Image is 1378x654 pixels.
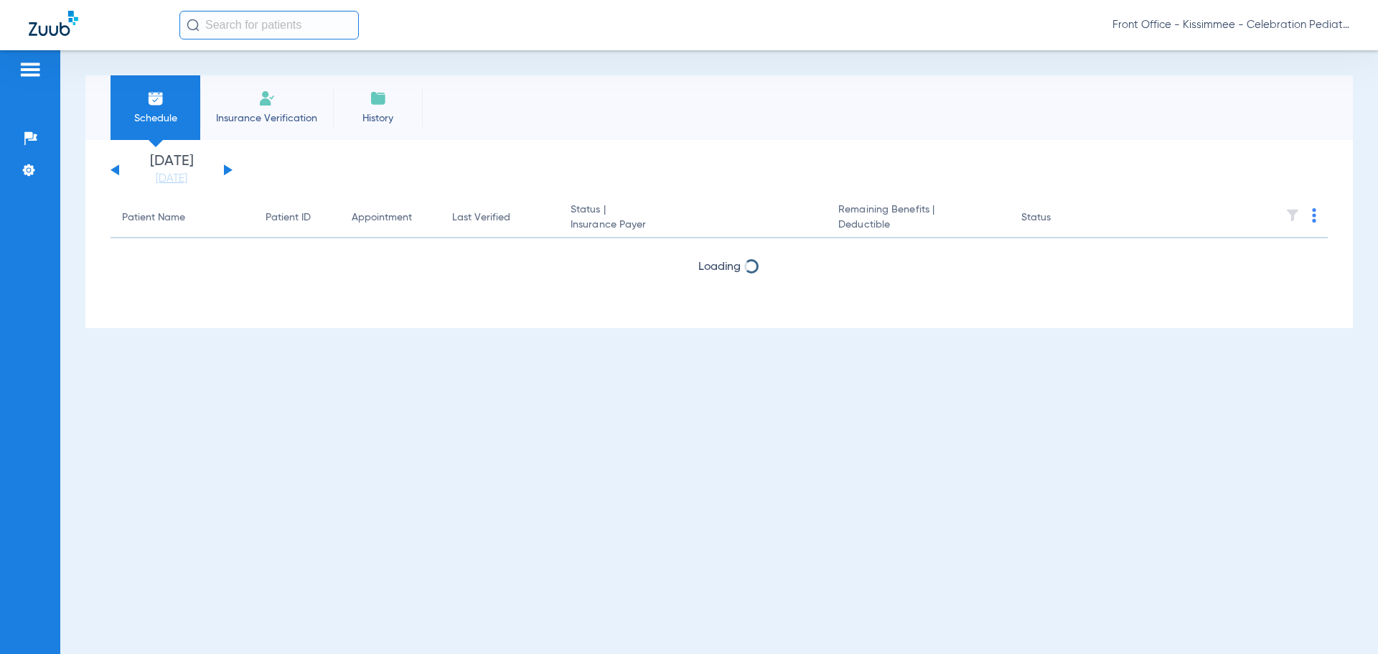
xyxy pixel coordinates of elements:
[344,111,412,126] span: History
[29,11,78,36] img: Zuub Logo
[128,154,215,186] li: [DATE]
[179,11,359,39] input: Search for patients
[266,210,311,225] div: Patient ID
[122,210,185,225] div: Patient Name
[452,210,510,225] div: Last Verified
[698,261,741,273] span: Loading
[370,90,387,107] img: History
[211,111,322,126] span: Insurance Verification
[187,19,200,32] img: Search Icon
[266,210,329,225] div: Patient ID
[827,198,1009,238] th: Remaining Benefits |
[452,210,548,225] div: Last Verified
[571,218,815,233] span: Insurance Payer
[1112,18,1349,32] span: Front Office - Kissimmee - Celebration Pediatric Dentistry
[121,111,189,126] span: Schedule
[1010,198,1107,238] th: Status
[258,90,276,107] img: Manual Insurance Verification
[352,210,429,225] div: Appointment
[147,90,164,107] img: Schedule
[838,218,998,233] span: Deductible
[352,210,412,225] div: Appointment
[122,210,243,225] div: Patient Name
[1312,208,1316,223] img: group-dot-blue.svg
[128,172,215,186] a: [DATE]
[19,61,42,78] img: hamburger-icon
[559,198,827,238] th: Status |
[1285,208,1300,223] img: filter.svg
